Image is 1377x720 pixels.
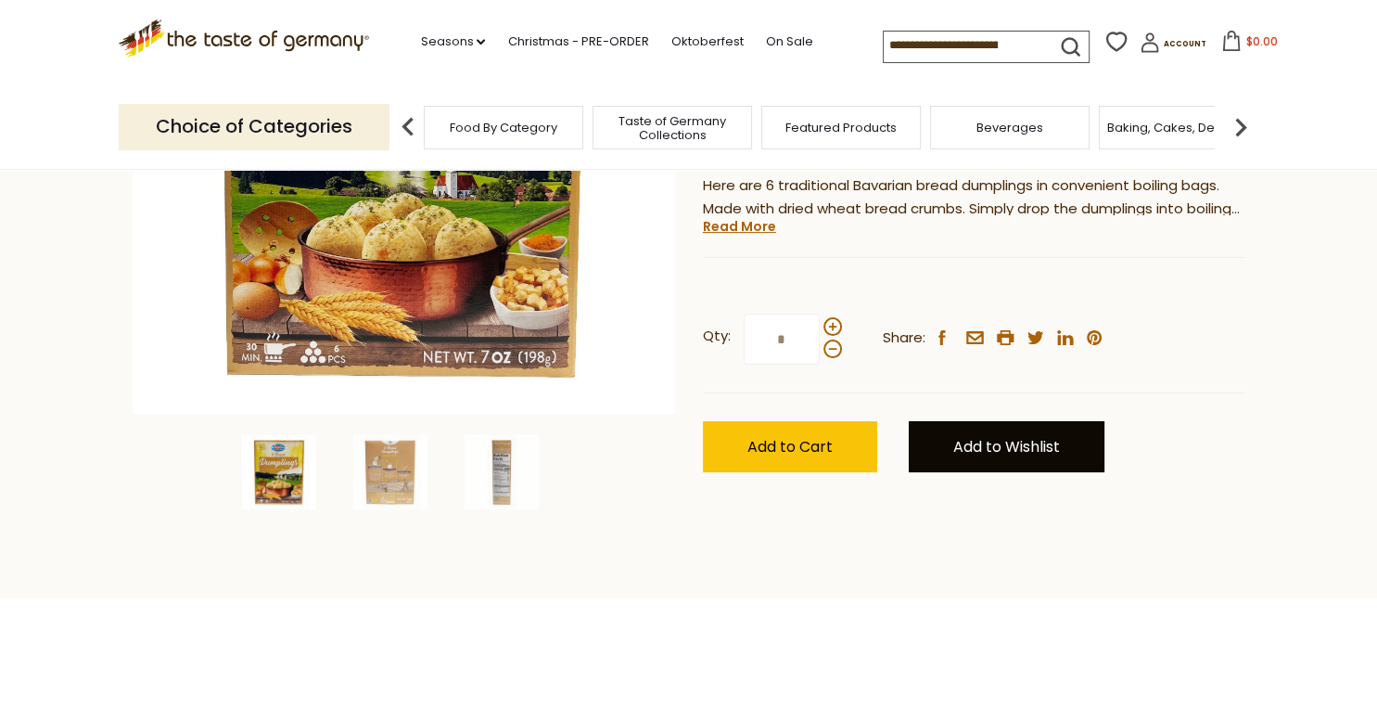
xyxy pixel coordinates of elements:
button: $0.00 [1210,31,1289,58]
a: Account [1140,32,1206,59]
a: Featured Products [785,121,897,135]
span: $0.00 [1245,33,1277,49]
a: Seasons [420,32,485,52]
p: Here are 6 traditional Bavarian bread dumplings in convenient boiling bags. Made with dried wheat... [703,174,1245,221]
a: Read More [703,217,776,236]
img: Dr. Knoll Bavarian Bread Dumplings Boil in Bag [242,435,316,509]
span: Share: [883,327,925,350]
span: Add to Cart [747,436,833,457]
img: previous arrow [389,109,427,146]
span: Account [1164,39,1206,49]
img: Dr. Knoll Bavarian Bread Dumplings Boil in Bag 6 ct. 7 oz. [353,435,427,509]
strong: Qty: [703,325,731,348]
a: On Sale [765,32,812,52]
a: Taste of Germany Collections [598,114,746,142]
img: Dr. Knoll Bavarian Bread Dumplings Boil in Bag 6 ct. 7 oz. [465,435,539,509]
a: Oktoberfest [670,32,743,52]
img: next arrow [1222,109,1259,146]
p: Choice of Categories [119,104,389,149]
input: Qty: [744,314,820,365]
a: Baking, Cakes, Desserts [1107,121,1251,135]
button: Add to Cart [703,421,877,472]
a: Beverages [976,121,1043,135]
a: Christmas - PRE-ORDER [507,32,648,52]
a: Food By Category [450,121,557,135]
a: Add to Wishlist [909,421,1104,472]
